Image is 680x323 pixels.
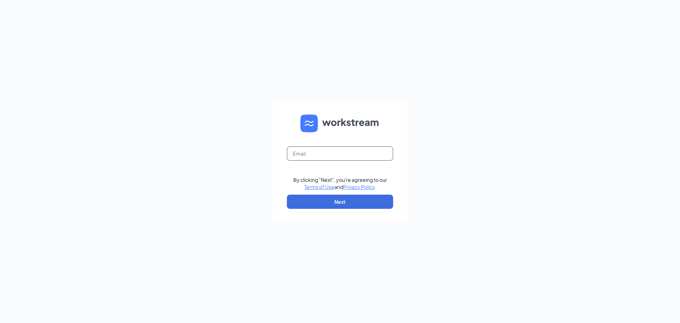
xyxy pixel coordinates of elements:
[304,184,334,190] a: Terms of Use
[300,115,380,132] img: WS logo and Workstream text
[293,176,387,190] div: By clicking "Next", you're agreeing to our and .
[287,146,393,161] input: Email
[343,184,375,190] a: Privacy Policy
[287,195,393,209] button: Next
